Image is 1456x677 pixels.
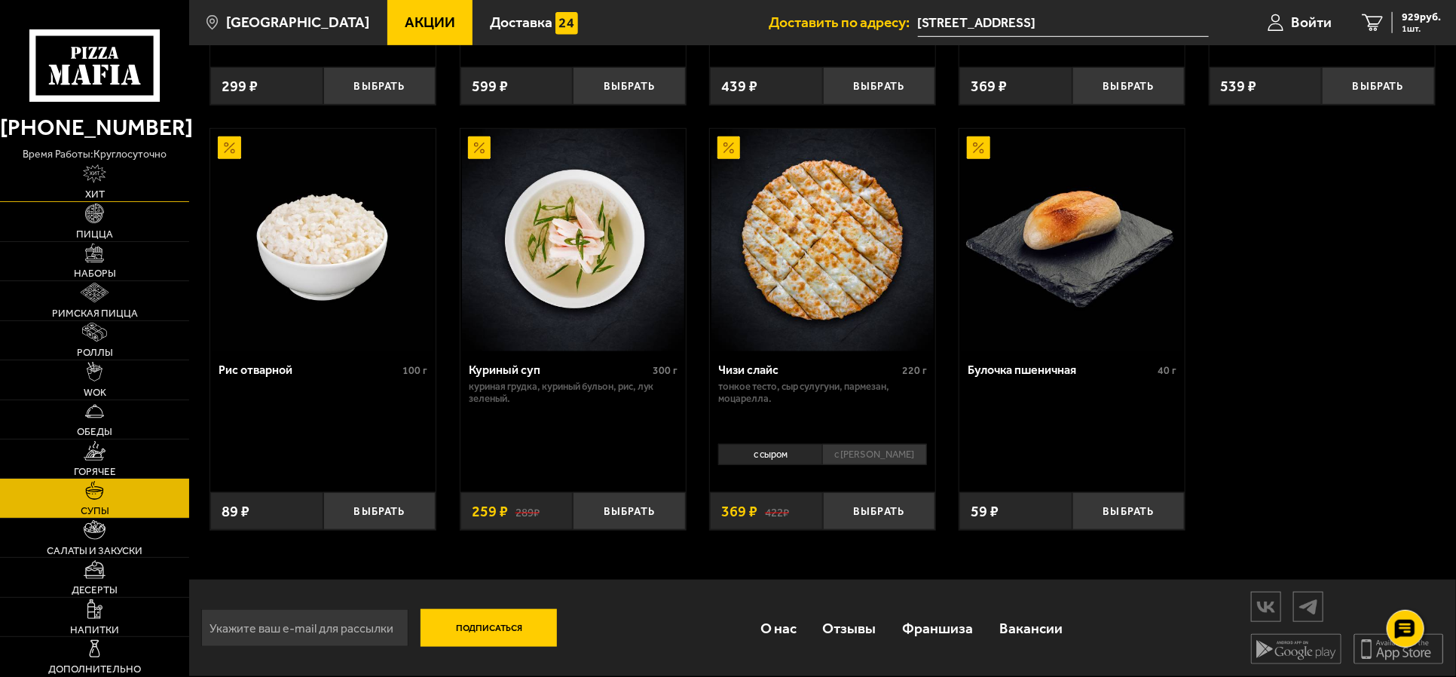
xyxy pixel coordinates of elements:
[460,129,686,351] a: АкционныйКуриный суп
[711,129,934,351] img: Чизи слайс
[1072,67,1185,104] button: Выбрать
[718,363,898,377] div: Чизи слайс
[472,78,508,93] span: 599 ₽
[902,364,927,377] span: 220 г
[52,308,138,318] span: Римская пицца
[971,504,999,519] span: 59 ₽
[718,444,822,466] li: с сыром
[1252,594,1280,620] img: vk
[469,381,678,405] p: куриная грудка, куриный бульон, рис, лук зеленый.
[959,129,1185,351] a: АкционныйБулочка пшеничная
[918,9,1209,37] input: Ваш адрес доставки
[1322,67,1435,104] button: Выбрать
[555,12,578,35] img: 15daf4d41897b9f0e9f617042186c801.svg
[421,609,557,647] button: Подписаться
[72,585,118,595] span: Десерты
[222,504,249,519] span: 89 ₽
[402,364,427,377] span: 100 г
[490,15,552,29] span: Доставка
[1221,78,1257,93] span: 539 ₽
[48,664,141,674] span: Дополнительно
[462,129,684,351] img: Куриный суп
[1294,594,1323,620] img: tg
[1402,12,1441,23] span: 929 руб.
[710,439,935,482] div: 0
[1402,24,1441,33] span: 1 шт.
[971,78,1007,93] span: 369 ₽
[653,364,678,377] span: 300 г
[1291,15,1332,29] span: Войти
[76,229,113,239] span: Пицца
[823,492,936,529] button: Выбрать
[74,268,116,278] span: Наборы
[47,546,142,556] span: Салаты и закуски
[710,129,935,351] a: АкционныйЧизи слайс
[468,136,491,159] img: Акционный
[721,504,757,519] span: 369 ₽
[74,467,116,476] span: Горячее
[823,67,936,104] button: Выбрать
[889,604,986,654] a: Франшиза
[323,67,436,104] button: Выбрать
[961,129,1183,351] img: Булочка пшеничная
[472,504,508,519] span: 259 ₽
[718,381,927,405] p: тонкое тесто, сыр сулугуни, пармезан, моцарелла.
[405,15,455,29] span: Акции
[85,189,105,199] span: Хит
[201,609,408,647] input: Укажите ваш e-mail для рассылки
[212,129,434,351] img: Рис отварной
[748,604,810,654] a: О нас
[822,444,927,466] li: с [PERSON_NAME]
[717,136,740,159] img: Акционный
[210,129,436,351] a: АкционныйРис отварной
[70,625,119,635] span: Напитки
[226,15,369,29] span: [GEOGRAPHIC_DATA]
[77,427,112,437] span: Обеды
[573,492,686,529] button: Выбрать
[918,9,1209,37] span: Полтавская улица, 12
[469,363,649,377] div: Куриный суп
[323,492,436,529] button: Выбрать
[769,15,918,29] span: Доставить по адресу:
[222,78,258,93] span: 299 ₽
[765,504,789,519] s: 422 ₽
[809,604,889,654] a: Отзывы
[967,136,990,159] img: Акционный
[81,506,109,516] span: Супы
[1072,492,1185,529] button: Выбрать
[77,348,113,357] span: Роллы
[968,363,1154,377] div: Булочка пшеничная
[218,136,240,159] img: Акционный
[721,78,757,93] span: 439 ₽
[986,604,1076,654] a: Вакансии
[515,504,540,519] s: 289 ₽
[1158,364,1176,377] span: 40 г
[219,363,399,377] div: Рис отварной
[84,388,106,397] span: WOK
[573,67,686,104] button: Выбрать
